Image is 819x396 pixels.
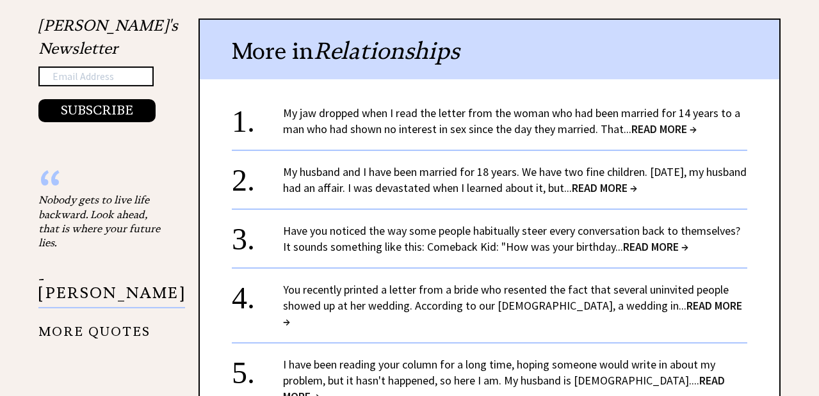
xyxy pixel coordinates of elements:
[232,164,283,187] div: 2.
[38,180,166,193] div: “
[572,180,637,195] span: READ MORE →
[283,282,742,329] a: You recently printed a letter from a bride who resented the fact that several uninvited people sh...
[283,298,742,329] span: READ MORE →
[232,356,283,380] div: 5.
[232,281,283,305] div: 4.
[631,122,697,136] span: READ MORE →
[38,193,166,250] div: Nobody gets to live life backward. Look ahead, that is where your future lies.
[232,223,283,246] div: 3.
[200,20,779,79] div: More in
[38,14,178,123] div: [PERSON_NAME]'s Newsletter
[314,36,460,65] span: Relationships
[38,67,154,87] input: Email Address
[232,105,283,129] div: 1.
[38,99,156,122] button: SUBSCRIBE
[623,239,688,254] span: READ MORE →
[38,314,150,339] a: MORE QUOTES
[283,223,740,254] a: Have you noticed the way some people habitually steer every conversation back to themselves? It s...
[283,164,747,195] a: My husband and I have been married for 18 years. We have two fine children. [DATE], my husband ha...
[283,106,740,136] a: My jaw dropped when I read the letter from the woman who had been married for 14 years to a man w...
[38,272,185,308] p: - [PERSON_NAME]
